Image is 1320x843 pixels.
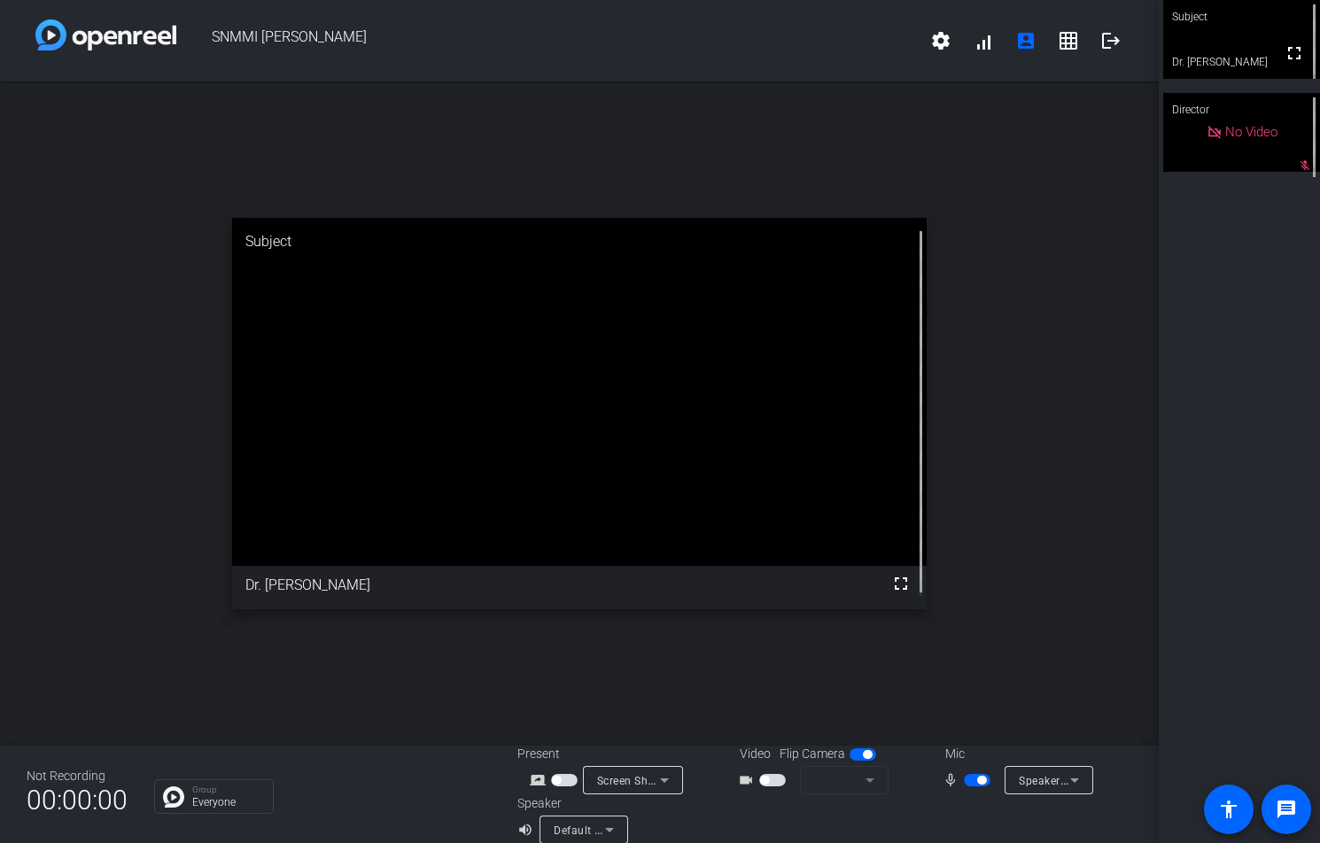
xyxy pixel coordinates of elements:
span: Default - Speakers (2- [PERSON_NAME]) (1532:0517) [554,823,826,837]
p: Everyone [192,797,264,808]
mat-icon: message [1276,799,1297,820]
div: Mic [928,745,1105,763]
span: No Video [1225,124,1277,140]
span: Video [740,745,771,763]
mat-icon: fullscreen [890,573,912,594]
mat-icon: screen_share_outline [530,770,551,791]
mat-icon: videocam_outline [738,770,759,791]
mat-icon: settings [930,30,951,51]
mat-icon: logout [1100,30,1122,51]
mat-icon: mic_none [943,770,964,791]
img: Chat Icon [163,786,184,808]
img: white-gradient.svg [35,19,176,50]
div: Not Recording [27,767,128,785]
mat-icon: account_box [1015,30,1037,51]
mat-icon: grid_on [1058,30,1079,51]
span: Speakerphone (Brio 500) (046d:0943) [1019,773,1215,787]
span: 00:00:00 [27,778,128,822]
div: Speaker [517,794,624,813]
button: signal_cellular_alt [962,19,1005,62]
span: SNMMI [PERSON_NAME] [176,19,920,62]
span: Flip Camera [780,745,845,763]
p: Group [192,785,264,794]
mat-icon: fullscreen [1284,43,1305,64]
mat-icon: volume_up [517,819,539,840]
div: Subject [232,218,928,266]
mat-icon: accessibility [1218,799,1239,820]
div: Present [517,745,695,763]
div: Director [1163,93,1320,127]
span: Screen Sharing [597,773,675,787]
